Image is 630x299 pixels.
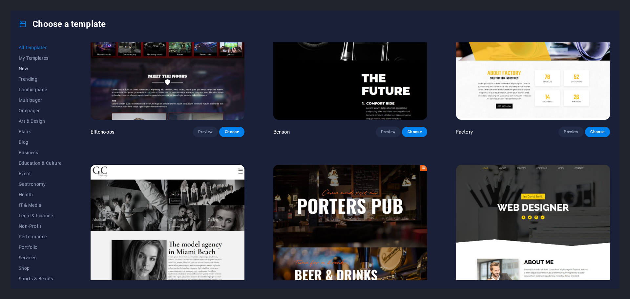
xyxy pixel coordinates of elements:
[19,129,62,134] span: Blank
[376,127,401,137] button: Preview
[19,87,62,92] span: Landingpage
[19,242,62,252] button: Portfolio
[224,129,239,135] span: Choose
[407,129,422,135] span: Choose
[564,129,578,135] span: Preview
[19,63,62,74] button: New
[19,276,62,281] span: Sports & Beauty
[19,160,62,166] span: Education & Culture
[19,273,62,284] button: Sports & Beauty
[402,127,427,137] button: Choose
[19,95,62,105] button: Multipager
[456,129,473,135] p: Factory
[19,147,62,158] button: Business
[19,84,62,95] button: Landingpage
[19,221,62,231] button: Non-Profit
[19,45,62,50] span: All Templates
[19,76,62,82] span: Trending
[19,139,62,145] span: Blog
[19,234,62,239] span: Performance
[19,55,62,61] span: My Templates
[19,108,62,113] span: Onepager
[19,19,106,29] h4: Choose a template
[19,158,62,168] button: Education & Culture
[19,137,62,147] button: Blog
[19,263,62,273] button: Shop
[19,255,62,260] span: Services
[19,150,62,155] span: Business
[19,74,62,84] button: Trending
[19,231,62,242] button: Performance
[558,127,583,137] button: Preview
[19,266,62,271] span: Shop
[19,53,62,63] button: My Templates
[19,118,62,124] span: Art & Design
[381,129,395,135] span: Preview
[19,168,62,179] button: Event
[19,224,62,229] span: Non-Profit
[19,252,62,263] button: Services
[198,129,213,135] span: Preview
[19,66,62,71] span: New
[19,200,62,210] button: IT & Media
[193,127,218,137] button: Preview
[590,129,605,135] span: Choose
[19,189,62,200] button: Health
[19,179,62,189] button: Gastronomy
[19,192,62,197] span: Health
[19,105,62,116] button: Onepager
[91,129,115,135] p: Elitenoobs
[273,129,290,135] p: Benson
[19,171,62,176] span: Event
[19,210,62,221] button: Legal & Finance
[19,42,62,53] button: All Templates
[19,97,62,103] span: Multipager
[19,203,62,208] span: IT & Media
[19,213,62,218] span: Legal & Finance
[19,116,62,126] button: Art & Design
[19,126,62,137] button: Blank
[585,127,610,137] button: Choose
[19,245,62,250] span: Portfolio
[19,182,62,187] span: Gastronomy
[219,127,244,137] button: Choose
